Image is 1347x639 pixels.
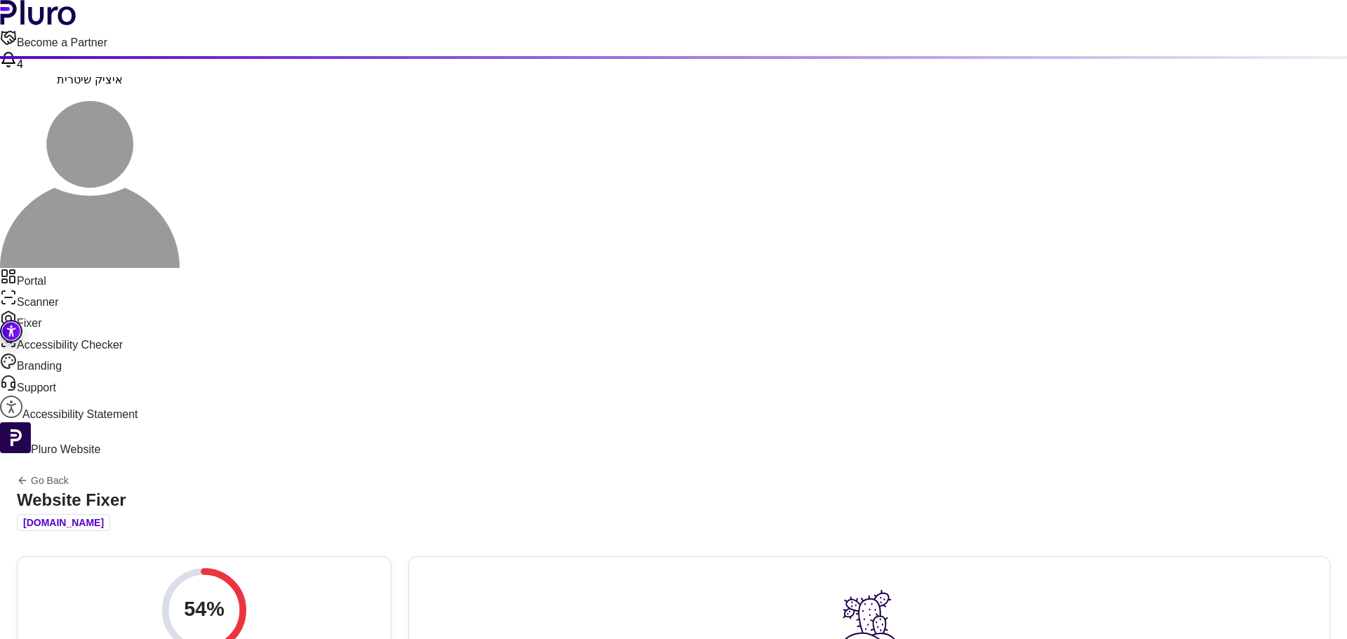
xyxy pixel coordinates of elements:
[184,597,224,619] text: 54%
[17,58,23,70] span: 4
[17,475,126,486] a: Back to previous screen
[17,514,110,531] div: [DOMAIN_NAME]
[57,74,122,86] span: איציק שיטרית
[17,492,126,509] h1: Website Fixer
